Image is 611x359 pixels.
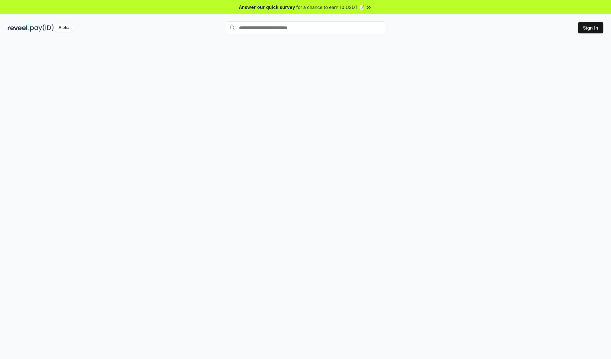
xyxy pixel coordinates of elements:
button: Sign In [578,22,603,33]
div: Alpha [55,24,73,32]
img: reveel_dark [8,24,29,32]
img: pay_id [30,24,54,32]
span: for a chance to earn 10 USDT 📝 [296,4,364,10]
span: Answer our quick survey [239,4,295,10]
